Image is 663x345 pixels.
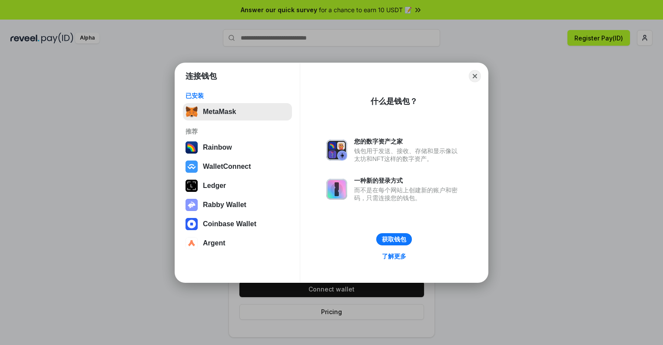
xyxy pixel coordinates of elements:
div: 一种新的登录方式 [354,177,462,184]
div: Rainbow [203,144,232,151]
img: svg+xml,%3Csvg%20width%3D%2228%22%20height%3D%2228%22%20viewBox%3D%220%200%2028%2028%22%20fill%3D... [186,218,198,230]
h1: 连接钱包 [186,71,217,81]
img: svg+xml,%3Csvg%20width%3D%2228%22%20height%3D%2228%22%20viewBox%3D%220%200%2028%2028%22%20fill%3D... [186,161,198,173]
div: 钱包用于发送、接收、存储和显示像以太坊和NFT这样的数字资产。 [354,147,462,163]
div: Argent [203,239,225,247]
button: MetaMask [183,103,292,121]
div: Rabby Wallet [203,201,246,209]
div: 什么是钱包？ [371,96,418,107]
button: Coinbase Wallet [183,215,292,233]
div: 您的数字资产之家 [354,137,462,145]
div: Coinbase Wallet [203,220,256,228]
img: svg+xml,%3Csvg%20width%3D%22120%22%20height%3D%22120%22%20viewBox%3D%220%200%20120%20120%22%20fil... [186,141,198,154]
img: svg+xml,%3Csvg%20width%3D%2228%22%20height%3D%2228%22%20viewBox%3D%220%200%2028%2028%22%20fill%3D... [186,237,198,249]
div: 获取钱包 [382,235,406,243]
button: 获取钱包 [376,233,412,245]
div: 而不是在每个网站上创建新的账户和密码，只需连接您的钱包。 [354,186,462,202]
img: svg+xml,%3Csvg%20xmlns%3D%22http%3A%2F%2Fwww.w3.org%2F2000%2Fsvg%22%20fill%3D%22none%22%20viewBox... [326,140,347,161]
button: WalletConnect [183,158,292,175]
div: MetaMask [203,108,236,116]
img: svg+xml,%3Csvg%20fill%3D%22none%22%20height%3D%2233%22%20viewBox%3D%220%200%2035%2033%22%20width%... [186,106,198,118]
img: svg+xml,%3Csvg%20xmlns%3D%22http%3A%2F%2Fwww.w3.org%2F2000%2Fsvg%22%20fill%3D%22none%22%20viewBox... [326,179,347,200]
div: WalletConnect [203,163,251,171]
img: svg+xml,%3Csvg%20xmlns%3D%22http%3A%2F%2Fwww.w3.org%2F2000%2Fsvg%22%20width%3D%2228%22%20height%3... [186,180,198,192]
button: Rainbow [183,139,292,156]
div: Ledger [203,182,226,190]
div: 推荐 [186,127,289,135]
img: svg+xml,%3Csvg%20xmlns%3D%22http%3A%2F%2Fwww.w3.org%2F2000%2Fsvg%22%20fill%3D%22none%22%20viewBox... [186,199,198,211]
div: 已安装 [186,92,289,100]
a: 了解更多 [377,251,411,262]
div: 了解更多 [382,252,406,260]
button: Close [469,70,481,82]
button: Rabby Wallet [183,196,292,214]
button: Argent [183,234,292,252]
button: Ledger [183,177,292,194]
